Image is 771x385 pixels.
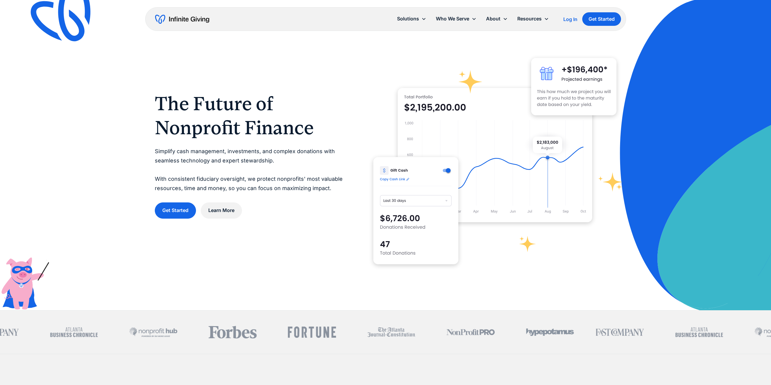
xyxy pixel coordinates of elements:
a: Log In [563,16,577,23]
img: nonprofit donation platform [398,88,592,222]
div: About [486,15,500,23]
a: home [155,14,209,24]
img: fundraising star [598,172,623,191]
div: Log In [563,17,577,22]
img: donation software for nonprofits [373,157,458,264]
div: Resources [517,15,542,23]
div: Solutions [392,12,431,25]
div: Resources [512,12,554,25]
a: Get Started [155,202,196,218]
a: Learn More [201,202,242,218]
div: Solutions [397,15,419,23]
p: Simplify cash management, investments, and complex donations with seamless technology and expert ... [155,147,349,193]
div: Who We Serve [431,12,481,25]
div: About [481,12,512,25]
h1: The Future of Nonprofit Finance [155,92,349,140]
div: Who We Serve [436,15,469,23]
a: Get Started [582,12,621,26]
